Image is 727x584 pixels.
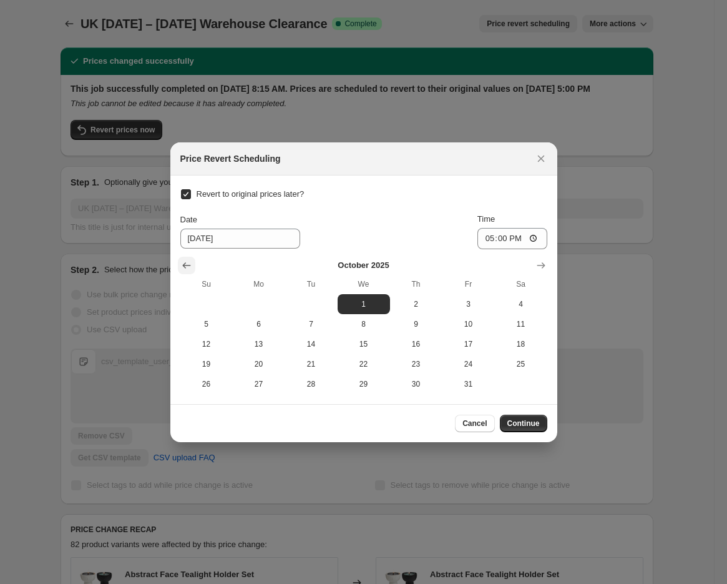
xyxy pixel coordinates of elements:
button: Thursday October 9 2025 [390,314,442,334]
th: Monday [233,274,285,294]
button: Friday October 17 2025 [442,334,495,354]
span: 12 [185,339,228,349]
span: 28 [290,379,333,389]
span: 16 [395,339,437,349]
span: Mo [238,279,280,289]
th: Wednesday [338,274,390,294]
span: Revert to original prices later? [197,189,305,199]
button: Wednesday October 1 2025 [338,294,390,314]
span: We [343,279,385,289]
button: Wednesday October 15 2025 [338,334,390,354]
span: 8 [343,319,385,329]
button: Sunday October 19 2025 [180,354,233,374]
span: 9 [395,319,437,329]
button: Tuesday October 28 2025 [285,374,338,394]
button: Cancel [455,415,494,432]
span: 5 [185,319,228,329]
th: Friday [442,274,495,294]
button: Sunday October 26 2025 [180,374,233,394]
span: 18 [500,339,542,349]
span: 10 [447,319,490,329]
button: Saturday October 11 2025 [495,314,547,334]
span: 17 [447,339,490,349]
button: Tuesday October 14 2025 [285,334,338,354]
th: Sunday [180,274,233,294]
span: 23 [395,359,437,369]
input: 12:00 [477,228,547,249]
span: 24 [447,359,490,369]
span: Th [395,279,437,289]
button: Monday October 13 2025 [233,334,285,354]
h2: Price Revert Scheduling [180,152,281,165]
button: Show next month, November 2025 [532,257,550,274]
span: 21 [290,359,333,369]
button: Monday October 20 2025 [233,354,285,374]
span: 26 [185,379,228,389]
span: Sa [500,279,542,289]
span: 15 [343,339,385,349]
span: 4 [500,299,542,309]
button: Tuesday October 7 2025 [285,314,338,334]
span: Continue [507,418,540,428]
th: Saturday [495,274,547,294]
span: Tu [290,279,333,289]
button: Saturday October 25 2025 [495,354,547,374]
span: Time [477,214,495,224]
span: 6 [238,319,280,329]
button: Thursday October 2 2025 [390,294,442,314]
button: Thursday October 23 2025 [390,354,442,374]
span: 3 [447,299,490,309]
span: 11 [500,319,542,329]
span: 19 [185,359,228,369]
input: 9/30/2025 [180,229,300,249]
span: 14 [290,339,333,349]
button: Wednesday October 22 2025 [338,354,390,374]
button: Friday October 31 2025 [442,374,495,394]
span: Cancel [462,418,487,428]
button: Friday October 10 2025 [442,314,495,334]
span: Date [180,215,197,224]
span: 20 [238,359,280,369]
button: Wednesday October 29 2025 [338,374,390,394]
button: Friday October 24 2025 [442,354,495,374]
button: Saturday October 4 2025 [495,294,547,314]
span: 31 [447,379,490,389]
button: Tuesday October 21 2025 [285,354,338,374]
th: Tuesday [285,274,338,294]
span: 25 [500,359,542,369]
button: Continue [500,415,547,432]
span: 2 [395,299,437,309]
th: Thursday [390,274,442,294]
button: Wednesday October 8 2025 [338,314,390,334]
button: Sunday October 5 2025 [180,314,233,334]
span: 30 [395,379,437,389]
span: 22 [343,359,385,369]
span: 13 [238,339,280,349]
button: Friday October 3 2025 [442,294,495,314]
button: Monday October 6 2025 [233,314,285,334]
span: 29 [343,379,385,389]
span: 1 [343,299,385,309]
span: 7 [290,319,333,329]
span: Su [185,279,228,289]
span: Fr [447,279,490,289]
button: Thursday October 30 2025 [390,374,442,394]
button: Saturday October 18 2025 [495,334,547,354]
button: Sunday October 12 2025 [180,334,233,354]
span: 27 [238,379,280,389]
button: Thursday October 16 2025 [390,334,442,354]
button: Monday October 27 2025 [233,374,285,394]
button: Show previous month, September 2025 [178,257,195,274]
button: Close [532,150,550,167]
